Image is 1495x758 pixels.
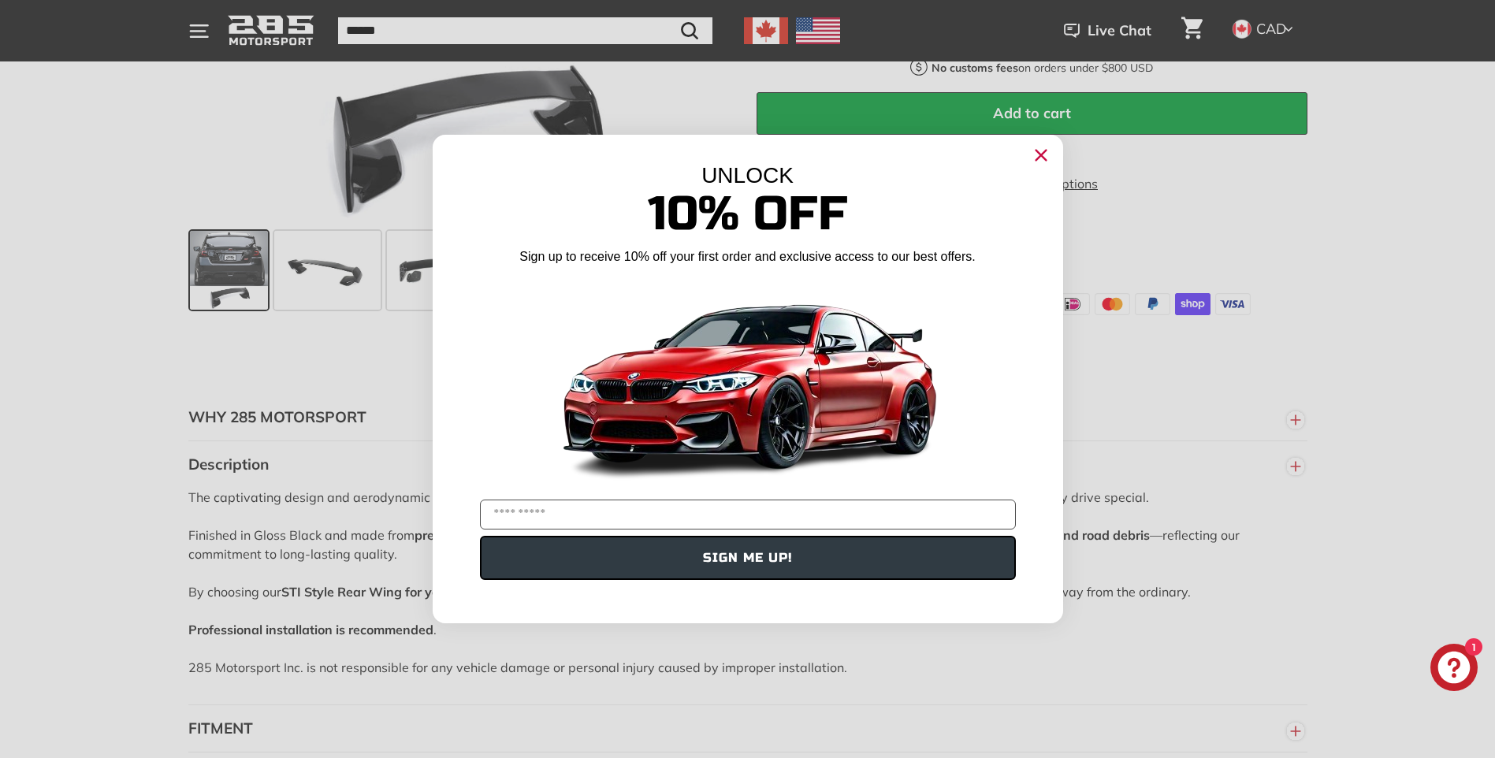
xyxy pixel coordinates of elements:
[519,250,975,263] span: Sign up to receive 10% off your first order and exclusive access to our best offers.
[1028,143,1054,168] button: Close dialog
[480,500,1016,529] input: YOUR EMAIL
[480,536,1016,580] button: SIGN ME UP!
[551,272,945,493] img: Banner showing BMW 4 Series Body kit
[648,185,848,243] span: 10% Off
[701,163,794,188] span: UNLOCK
[1426,644,1482,695] inbox-online-store-chat: Shopify online store chat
